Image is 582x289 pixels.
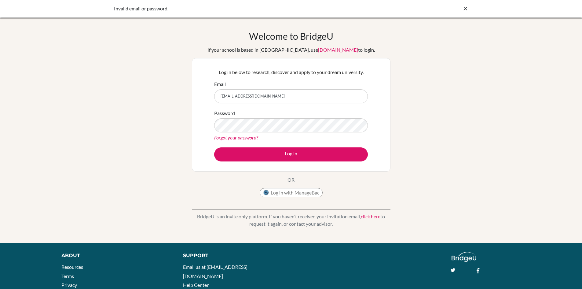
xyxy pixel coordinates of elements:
[61,252,169,259] div: About
[214,147,368,161] button: Log in
[249,31,333,42] h1: Welcome to BridgeU
[61,273,74,279] a: Terms
[183,282,209,288] a: Help Center
[192,213,390,228] p: BridgeU is an invite only platform. If you haven’t received your invitation email, to request it ...
[260,188,323,197] button: Log in with ManageBac
[452,252,476,262] img: logo_white@2x-f4f0deed5e89b7ecb1c2cc34c3e3d731f90f0f143d5ea2071677605dd97b5244.png
[214,135,258,140] a: Forgot your password?
[214,109,235,117] label: Password
[114,5,377,12] div: Invalid email or password.
[61,264,83,270] a: Resources
[361,213,380,219] a: click here
[183,264,247,279] a: Email us at [EMAIL_ADDRESS][DOMAIN_NAME]
[183,252,284,259] div: Support
[287,176,295,183] p: OR
[214,69,368,76] p: Log in below to research, discover and apply to your dream university.
[214,80,226,88] label: Email
[61,282,77,288] a: Privacy
[318,47,358,53] a: [DOMAIN_NAME]
[207,46,375,54] div: If your school is based in [GEOGRAPHIC_DATA], use to login.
